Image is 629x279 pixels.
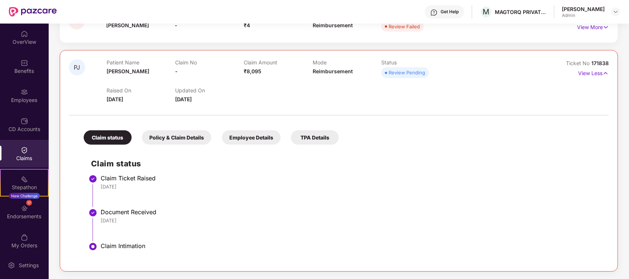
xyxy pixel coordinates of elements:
[101,174,601,182] div: Claim Ticket Raised
[483,7,490,16] span: M
[9,7,57,17] img: New Pazcare Logo
[313,22,353,28] span: Reimbursement
[21,234,28,241] img: svg+xml;base64,PHN2ZyBpZD0iTXlfT3JkZXJzIiBkYXRhLW5hbWU9Ik15IE9yZGVycyIgeG1sbnM9Imh0dHA6Ly93d3cudz...
[175,68,178,74] span: -
[222,130,281,145] div: Employee Details
[175,87,244,93] p: Updated On
[17,261,41,269] div: Settings
[74,64,80,71] span: PJ
[91,158,601,170] h2: Claim status
[495,8,546,15] div: MAGTORQ PRIVATE LIMITED
[578,67,609,77] p: View Less
[566,60,591,66] span: Ticket No
[21,205,28,212] img: svg+xml;base64,PHN2ZyBpZD0iRW5kb3JzZW1lbnRzIiB4bWxucz0iaHR0cDovL3d3dy53My5vcmcvMjAwMC9zdmciIHdpZH...
[313,59,381,66] p: Mode
[73,18,81,25] span: VS
[84,130,132,145] div: Claim status
[101,183,601,190] div: [DATE]
[389,69,425,76] div: Review Pending
[107,59,175,66] p: Patient Name
[88,174,97,183] img: svg+xml;base64,PHN2ZyBpZD0iU3RlcC1Eb25lLTMyeDMyIiB4bWxucz0iaHR0cDovL3d3dy53My5vcmcvMjAwMC9zdmciIH...
[21,117,28,125] img: svg+xml;base64,PHN2ZyBpZD0iQ0RfQWNjb3VudHMiIGRhdGEtbmFtZT0iQ0QgQWNjb3VudHMiIHhtbG5zPSJodHRwOi8vd3...
[562,6,605,13] div: [PERSON_NAME]
[107,87,175,93] p: Raised On
[430,9,438,16] img: svg+xml;base64,PHN2ZyBpZD0iSGVscC0zMngzMiIgeG1sbnM9Imh0dHA6Ly93d3cudzMub3JnLzIwMDAvc3ZnIiB3aWR0aD...
[381,59,450,66] p: Status
[9,193,40,199] div: New Challenge
[613,9,619,15] img: svg+xml;base64,PHN2ZyBpZD0iRHJvcGRvd24tMzJ4MzIiIHhtbG5zPSJodHRwOi8vd3d3LnczLm9yZy8yMDAwL3N2ZyIgd2...
[21,59,28,67] img: svg+xml;base64,PHN2ZyBpZD0iQmVuZWZpdHMiIHhtbG5zPSJodHRwOi8vd3d3LnczLm9yZy8yMDAwL3N2ZyIgd2lkdGg9Ij...
[291,130,339,145] div: TPA Details
[106,22,149,28] span: [PERSON_NAME]
[101,208,601,216] div: Document Received
[142,130,211,145] div: Policy & Claim Details
[603,23,609,31] img: svg+xml;base64,PHN2ZyB4bWxucz0iaHR0cDovL3d3dy53My5vcmcvMjAwMC9zdmciIHdpZHRoPSIxNyIgaGVpZ2h0PSIxNy...
[244,68,261,74] span: ₹8,095
[244,22,250,28] span: ₹4
[591,60,609,66] span: 171838
[21,176,28,183] img: svg+xml;base64,PHN2ZyB4bWxucz0iaHR0cDovL3d3dy53My5vcmcvMjAwMC9zdmciIHdpZHRoPSIyMSIgaGVpZ2h0PSIyMC...
[107,96,123,102] span: [DATE]
[313,68,353,74] span: Reimbursement
[21,146,28,154] img: svg+xml;base64,PHN2ZyBpZD0iQ2xhaW0iIHhtbG5zPSJodHRwOi8vd3d3LnczLm9yZy8yMDAwL3N2ZyIgd2lkdGg9IjIwIi...
[8,262,15,269] img: svg+xml;base64,PHN2ZyBpZD0iU2V0dGluZy0yMHgyMCIgeG1sbnM9Imh0dHA6Ly93d3cudzMub3JnLzIwMDAvc3ZnIiB3aW...
[577,21,609,31] p: View More
[21,30,28,38] img: svg+xml;base64,PHN2ZyBpZD0iSG9tZSIgeG1sbnM9Imh0dHA6Ly93d3cudzMub3JnLzIwMDAvc3ZnIiB3aWR0aD0iMjAiIG...
[562,13,605,18] div: Admin
[101,242,601,250] div: Claim Intimation
[175,22,177,28] span: -
[107,68,149,74] span: [PERSON_NAME]
[88,242,97,251] img: svg+xml;base64,PHN2ZyBpZD0iU3RlcC1BY3RpdmUtMzJ4MzIiIHhtbG5zPSJodHRwOi8vd3d3LnczLm9yZy8yMDAwL3N2Zy...
[389,23,420,30] div: Review Failed
[26,199,32,205] div: 17
[88,208,97,217] img: svg+xml;base64,PHN2ZyBpZD0iU3RlcC1Eb25lLTMyeDMyIiB4bWxucz0iaHR0cDovL3d3dy53My5vcmcvMjAwMC9zdmciIH...
[21,88,28,96] img: svg+xml;base64,PHN2ZyBpZD0iRW1wbG95ZWVzIiB4bWxucz0iaHR0cDovL3d3dy53My5vcmcvMjAwMC9zdmciIHdpZHRoPS...
[175,59,244,66] p: Claim No
[101,217,601,224] div: [DATE]
[602,69,609,77] img: svg+xml;base64,PHN2ZyB4bWxucz0iaHR0cDovL3d3dy53My5vcmcvMjAwMC9zdmciIHdpZHRoPSIxNyIgaGVpZ2h0PSIxNy...
[441,9,459,15] div: Get Help
[175,96,192,102] span: [DATE]
[244,59,312,66] p: Claim Amount
[1,183,48,191] div: Stepathon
